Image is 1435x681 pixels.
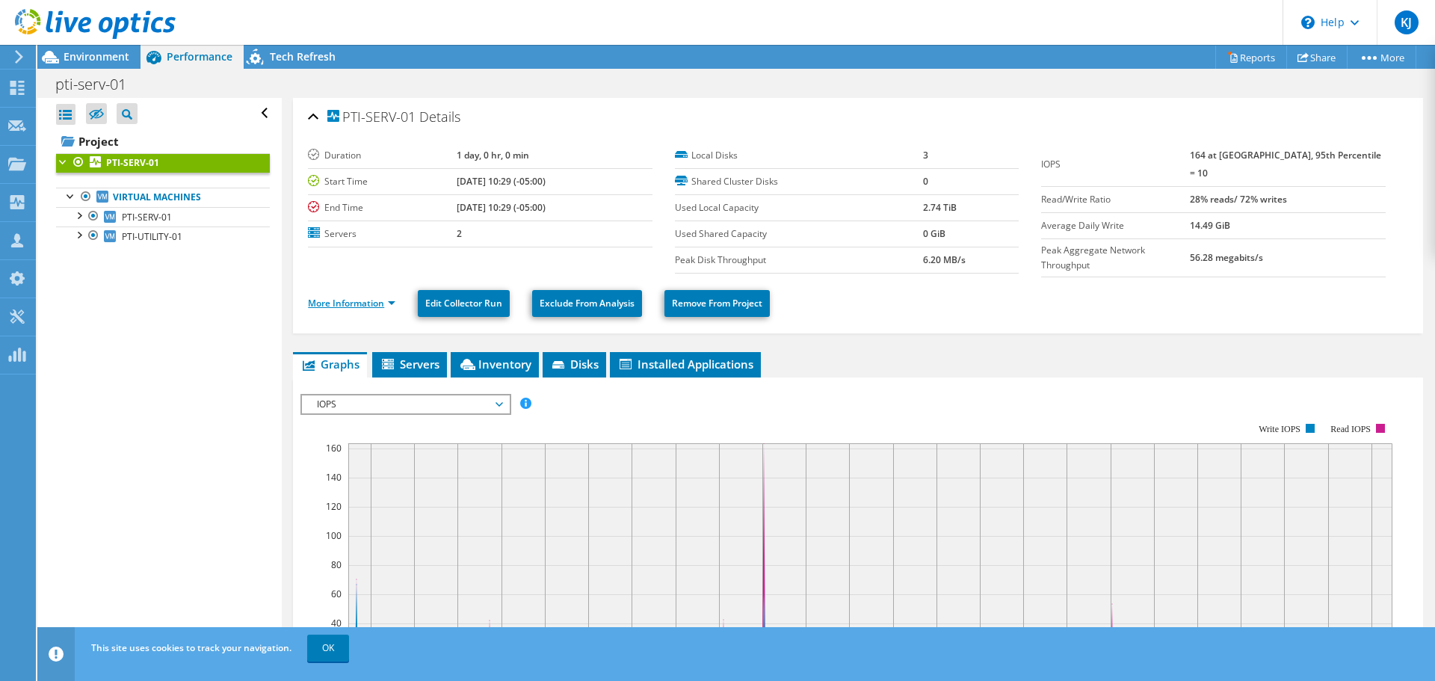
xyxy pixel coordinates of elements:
[122,211,172,224] span: PTI-SERV-01
[1301,16,1315,29] svg: \n
[1347,46,1416,69] a: More
[380,357,439,372] span: Servers
[457,149,529,161] b: 1 day, 0 hr, 0 min
[664,290,770,317] a: Remove From Project
[458,357,531,372] span: Inventory
[106,156,159,169] b: PTI-SERV-01
[418,290,510,317] a: Edit Collector Run
[457,227,462,240] b: 2
[675,253,923,268] label: Peak Disk Throughput
[675,227,923,241] label: Used Shared Capacity
[1041,157,1189,172] label: IOPS
[1190,219,1230,232] b: 14.49 GiB
[923,175,928,188] b: 0
[327,110,416,125] span: PTI-SERV-01
[1041,243,1189,273] label: Peak Aggregate Network Throughput
[457,201,546,214] b: [DATE] 10:29 (-05:00)
[1190,251,1263,264] b: 56.28 megabits/s
[270,49,336,64] span: Tech Refresh
[1215,46,1287,69] a: Reports
[56,188,270,207] a: Virtual Machines
[532,290,642,317] a: Exclude From Analysis
[923,149,928,161] b: 3
[923,227,945,240] b: 0 GiB
[1190,193,1287,206] b: 28% reads/ 72% writes
[457,175,546,188] b: [DATE] 10:29 (-05:00)
[550,357,599,372] span: Disks
[1286,46,1348,69] a: Share
[923,253,966,266] b: 6.20 MB/s
[1041,218,1189,233] label: Average Daily Write
[1331,424,1371,434] text: Read IOPS
[326,442,342,454] text: 160
[307,635,349,662] a: OK
[326,529,342,542] text: 100
[56,207,270,227] a: PTI-SERV-01
[308,227,456,241] label: Servers
[331,617,342,629] text: 40
[56,129,270,153] a: Project
[308,297,395,309] a: More Information
[308,148,456,163] label: Duration
[167,49,232,64] span: Performance
[923,201,957,214] b: 2.74 TiB
[122,230,182,243] span: PTI-UTILITY-01
[617,357,753,372] span: Installed Applications
[1395,10,1419,34] span: KJ
[56,227,270,246] a: PTI-UTILITY-01
[91,641,291,654] span: This site uses cookies to track your navigation.
[675,174,923,189] label: Shared Cluster Disks
[1041,192,1189,207] label: Read/Write Ratio
[331,558,342,571] text: 80
[1259,424,1300,434] text: Write IOPS
[308,200,456,215] label: End Time
[309,395,502,413] span: IOPS
[308,174,456,189] label: Start Time
[49,76,149,93] h1: pti-serv-01
[1190,149,1381,179] b: 164 at [GEOGRAPHIC_DATA], 95th Percentile = 10
[300,357,359,372] span: Graphs
[675,148,923,163] label: Local Disks
[326,500,342,513] text: 120
[64,49,129,64] span: Environment
[331,588,342,600] text: 60
[56,153,270,173] a: PTI-SERV-01
[419,108,460,126] span: Details
[326,471,342,484] text: 140
[675,200,923,215] label: Used Local Capacity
